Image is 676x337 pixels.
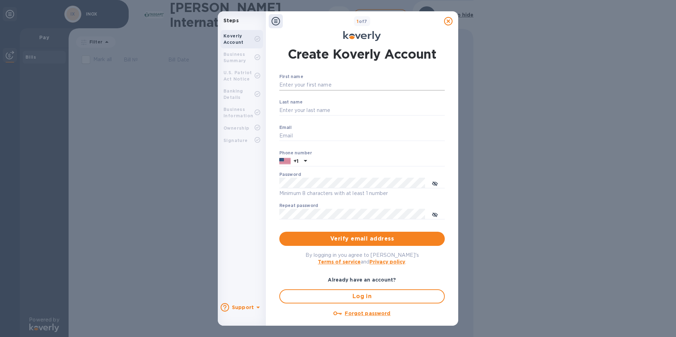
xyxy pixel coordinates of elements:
label: Phone number [279,151,312,155]
b: of 7 [357,19,367,24]
input: Enter your last name [279,105,445,116]
span: Log in [286,292,438,301]
b: Business Summary [223,52,246,63]
a: Terms of service [318,259,361,265]
label: First name [279,75,303,79]
span: Verify email address [285,235,439,243]
label: Repeat password [279,204,318,208]
button: Verify email address [279,232,445,246]
p: Minimum 8 characters with at least 1 number [279,189,445,197]
button: toggle password visibility [428,207,442,221]
b: Already have an account? [328,277,396,283]
label: Last name [279,100,303,104]
a: Privacy policy [369,259,405,265]
b: Banking Details [223,88,243,100]
span: 1 [357,19,359,24]
button: Log in [279,289,445,303]
b: U.S. Patriot Act Notice [223,70,252,82]
b: Steps [223,18,239,23]
p: +1 [293,158,298,165]
b: Koverly Account [223,33,244,45]
span: By logging in you agree to [PERSON_NAME]'s and . [305,252,419,265]
button: toggle password visibility [428,176,442,190]
label: Password [279,173,301,177]
label: Email [279,125,292,130]
b: Ownership [223,125,249,131]
b: Business Information [223,107,253,118]
h1: Create Koverly Account [288,45,437,63]
input: Enter your first name [279,80,445,90]
img: US [279,157,291,165]
b: Signature [223,138,248,143]
b: Support [232,305,254,310]
input: Email [279,131,445,141]
u: Forgot password [345,311,390,316]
